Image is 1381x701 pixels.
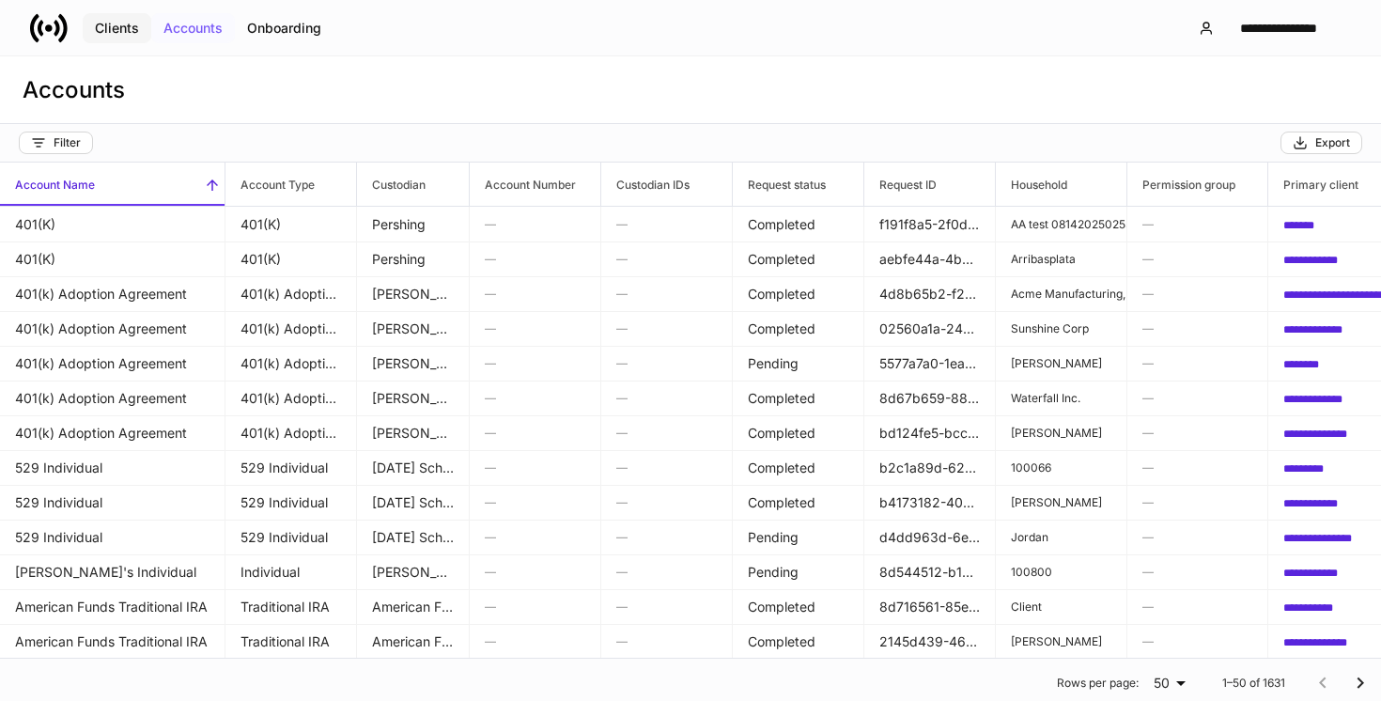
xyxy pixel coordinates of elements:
[357,311,470,347] td: Schwab
[485,250,585,268] h6: —
[1142,528,1252,546] h6: —
[864,624,996,660] td: 2145d439-46e8-4f1d-aec0-d9476f554226
[485,598,585,615] h6: —
[733,485,864,521] td: Completed
[357,381,470,416] td: Schwab
[601,176,690,194] h6: Custodian IDs
[1142,319,1252,337] h6: —
[733,276,864,312] td: Completed
[1142,632,1252,650] h6: —
[1011,391,1111,406] p: Waterfall Inc.
[1142,424,1252,442] h6: —
[235,13,334,43] button: Onboarding
[1142,354,1252,372] h6: —
[1142,285,1252,303] h6: —
[616,250,717,268] h6: —
[864,554,996,590] td: 8d544512-b168-478b-8db5-286c0e21b3d1
[616,319,717,337] h6: —
[616,598,717,615] h6: —
[225,450,357,486] td: 529 Individual
[357,346,470,382] td: Schwab
[996,176,1067,194] h6: Household
[616,563,717,581] h6: —
[225,381,357,416] td: 401(k) Adoption Agreement
[733,176,826,194] h6: Request status
[1142,493,1252,511] h6: —
[616,528,717,546] h6: —
[485,354,585,372] h6: —
[864,346,996,382] td: 5577a7a0-1ea2-48b4-90ed-a25d19b479dd
[357,276,470,312] td: Schwab
[864,176,937,194] h6: Request ID
[733,415,864,451] td: Completed
[733,241,864,277] td: Completed
[864,589,996,625] td: 8d716561-85e2-4fcf-8420-f34a481f3a28
[1011,460,1111,475] p: 100066
[357,207,470,242] td: Pershing
[1011,426,1111,441] p: [PERSON_NAME]
[616,354,717,372] h6: —
[225,554,357,590] td: Individual
[357,520,470,555] td: Tomorrow's Scholar
[1146,674,1192,693] div: 50
[23,75,125,105] h3: Accounts
[601,163,732,206] span: Custodian IDs
[864,520,996,555] td: d4dd963d-6efd-433c-9560-66c35e25ee23
[616,459,717,476] h6: —
[485,424,585,442] h6: —
[1142,598,1252,615] h6: —
[357,176,426,194] h6: Custodian
[1142,389,1252,407] h6: —
[1011,217,1111,232] p: AA test 08142025025540
[225,589,357,625] td: Traditional IRA
[225,520,357,555] td: 529 Individual
[733,589,864,625] td: Completed
[733,207,864,242] td: Completed
[864,485,996,521] td: b4173182-40c9-473e-abd4-a10c4d4457a7
[1280,132,1362,154] button: Export
[1011,530,1111,545] p: Jordan
[864,207,996,242] td: f191f8a5-2f0d-4fcc-86c9-b698aa31c7e6
[247,22,321,35] div: Onboarding
[864,241,996,277] td: aebfe44a-4b3d-42e4-88ae-8cdbbf9c870d
[485,528,585,546] h6: —
[616,493,717,511] h6: —
[733,346,864,382] td: Pending
[225,163,356,206] span: Account Type
[1057,676,1139,691] p: Rows per page:
[616,424,717,442] h6: —
[733,624,864,660] td: Completed
[1011,287,1111,302] p: Acme Manufacturing, Inc.
[357,624,470,660] td: American Funds
[151,13,235,43] button: Accounts
[1142,563,1252,581] h6: —
[1127,163,1267,206] span: Permission group
[616,632,717,650] h6: —
[357,485,470,521] td: Tomorrow's Scholar
[485,389,585,407] h6: —
[1011,634,1111,649] p: [PERSON_NAME]
[864,415,996,451] td: bd124fe5-bcc9-42eb-8323-76b6dd642219
[485,459,585,476] h6: —
[485,285,585,303] h6: —
[733,311,864,347] td: Completed
[225,241,357,277] td: 401(K)
[357,241,470,277] td: Pershing
[357,415,470,451] td: Schwab
[163,22,223,35] div: Accounts
[225,624,357,660] td: Traditional IRA
[1011,356,1111,371] p: [PERSON_NAME]
[1011,252,1111,267] p: Arribasplata
[357,554,470,590] td: Schwab
[1222,676,1285,691] p: 1–50 of 1631
[31,135,81,150] div: Filter
[733,450,864,486] td: Completed
[485,632,585,650] h6: —
[864,276,996,312] td: 4d8b65b2-f2b8-4826-b1d4-e6ff6e50cbaf
[470,176,576,194] h6: Account Number
[485,563,585,581] h6: —
[1142,459,1252,476] h6: —
[864,450,996,486] td: b2c1a89d-6205-489d-8cd3-e8a99deec994
[19,132,93,154] button: Filter
[485,215,585,233] h6: —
